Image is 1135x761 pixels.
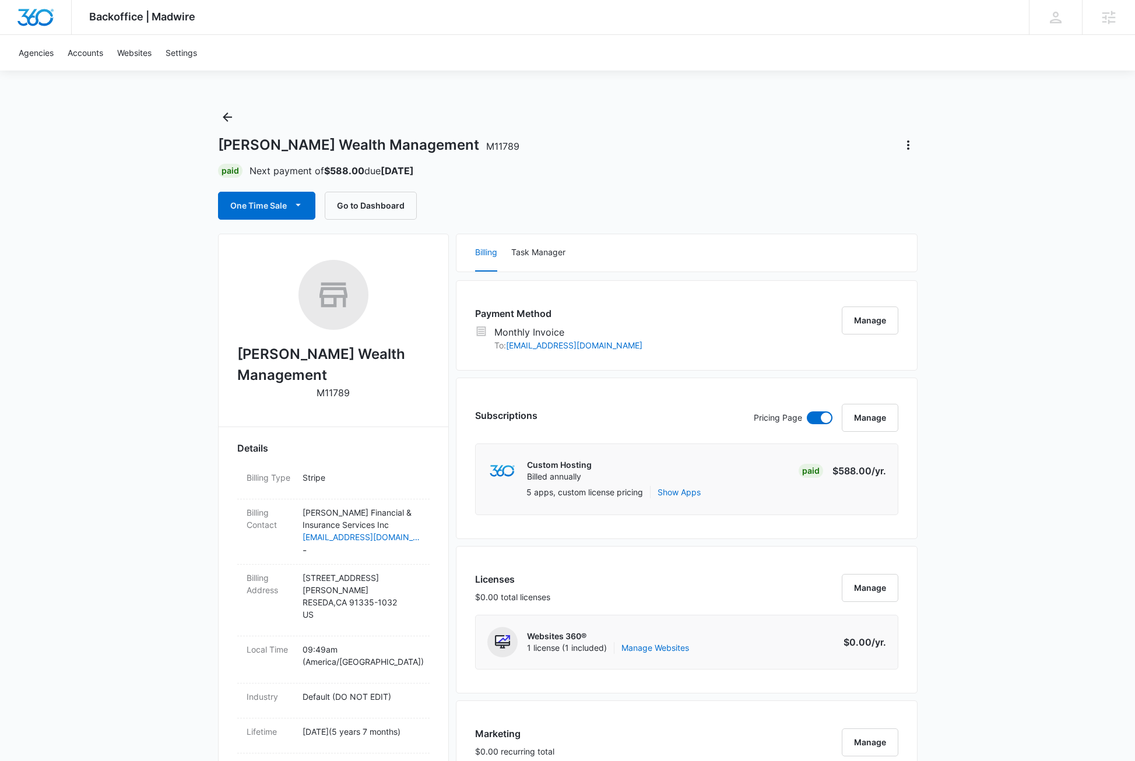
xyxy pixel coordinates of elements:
p: Pricing Page [754,411,802,424]
a: Agencies [12,35,61,71]
a: [EMAIL_ADDRESS][DOMAIN_NAME] [506,340,642,350]
span: /yr. [872,636,886,648]
button: Show Apps [658,486,701,498]
img: marketing360Logo [490,465,515,477]
h2: [PERSON_NAME] Wealth Management [237,344,430,386]
div: Local Time09:49am (America/[GEOGRAPHIC_DATA]) [237,636,430,684]
dd: - [303,506,420,557]
p: 5 apps, custom license pricing [526,486,643,498]
dt: Billing Contact [247,506,293,531]
strong: $588.00 [324,165,364,177]
dt: Lifetime [247,725,293,738]
p: $0.00 [831,635,886,649]
a: Settings [159,35,204,71]
h3: Licenses [475,572,550,586]
button: Manage [842,728,898,756]
dt: Industry [247,690,293,703]
dt: Billing Type [247,471,293,484]
span: /yr. [872,465,886,477]
div: Billing Address[STREET_ADDRESS][PERSON_NAME]RESEDA,CA 91335-1032US [237,565,430,636]
h1: [PERSON_NAME] Wealth Management [218,136,519,154]
p: [STREET_ADDRESS][PERSON_NAME] RESEDA , CA 91335-1032 US [303,572,420,621]
button: Manage [842,404,898,432]
p: [PERSON_NAME] Financial & Insurance Services Inc [303,506,420,531]
strong: [DATE] [381,165,414,177]
button: Go to Dashboard [325,192,417,220]
p: Websites 360® [527,630,689,642]
button: Billing [475,234,497,272]
a: [EMAIL_ADDRESS][DOMAIN_NAME] [303,531,420,543]
button: One Time Sale [218,192,315,220]
h3: Payment Method [475,306,642,320]
span: Backoffice | Madwire [89,10,195,23]
button: Back [218,108,237,126]
div: Paid [799,464,823,478]
p: $588.00 [831,464,886,478]
div: Paid [218,164,243,178]
a: Manage Websites [621,642,689,654]
p: $0.00 total licenses [475,591,550,603]
p: Billed annually [527,471,592,482]
div: Billing Contact[PERSON_NAME] Financial & Insurance Services Inc[EMAIL_ADDRESS][DOMAIN_NAME]- [237,499,430,565]
p: [DATE] ( 5 years 7 months ) [303,725,420,738]
span: Details [237,441,268,455]
p: Custom Hosting [527,459,592,471]
dt: Local Time [247,643,293,656]
dt: Billing Address [247,572,293,596]
div: Lifetime[DATE](5 years 7 months) [237,718,430,753]
div: Billing TypeStripe [237,464,430,499]
button: Manage [842,574,898,602]
a: Accounts [61,35,110,71]
h3: Subscriptions [475,408,537,422]
h3: Marketing [475,727,554,741]
p: $0.00 recurring total [475,745,554,758]
button: Manage [842,306,898,334]
p: Monthly Invoice [494,325,642,339]
button: Actions [899,136,918,154]
p: 09:49am ( America/[GEOGRAPHIC_DATA] ) [303,643,420,668]
a: Websites [110,35,159,71]
p: Next payment of due [250,164,414,178]
p: Stripe [303,471,420,484]
span: M11789 [486,140,519,152]
p: Default (DO NOT EDIT) [303,690,420,703]
div: IndustryDefault (DO NOT EDIT) [237,684,430,718]
button: Task Manager [511,234,565,272]
p: M11789 [317,386,350,400]
p: To: [494,339,642,351]
span: 1 license (1 included) [527,642,689,654]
